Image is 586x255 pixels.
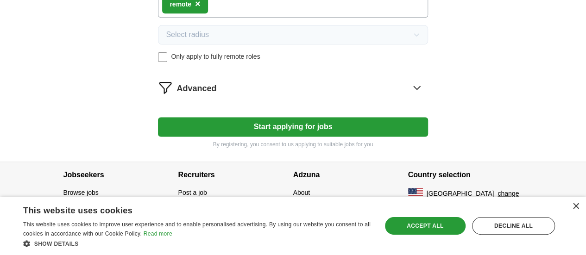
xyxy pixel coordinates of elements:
img: US flag [408,188,423,199]
img: filter [158,80,173,95]
h4: Country selection [408,162,523,188]
span: Only apply to fully remote roles [171,52,260,62]
a: About [293,189,310,196]
div: Accept all [385,217,466,235]
a: Browse jobs [63,189,99,196]
div: Close [572,203,579,210]
div: This website uses cookies [23,202,348,216]
span: Select radius [166,29,209,40]
button: change [498,189,519,199]
button: Select radius [158,25,428,44]
span: Advanced [176,82,216,95]
a: Read more, opens a new window [144,230,172,237]
span: Show details [34,241,79,247]
div: Show details [23,239,371,248]
p: By registering, you consent to us applying to suitable jobs for you [158,140,428,149]
button: Start applying for jobs [158,117,428,137]
input: Only apply to fully remote roles [158,52,167,62]
div: Decline all [472,217,555,235]
a: Post a job [178,189,207,196]
span: [GEOGRAPHIC_DATA] [427,189,494,199]
span: This website uses cookies to improve user experience and to enable personalised advertising. By u... [23,221,371,237]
